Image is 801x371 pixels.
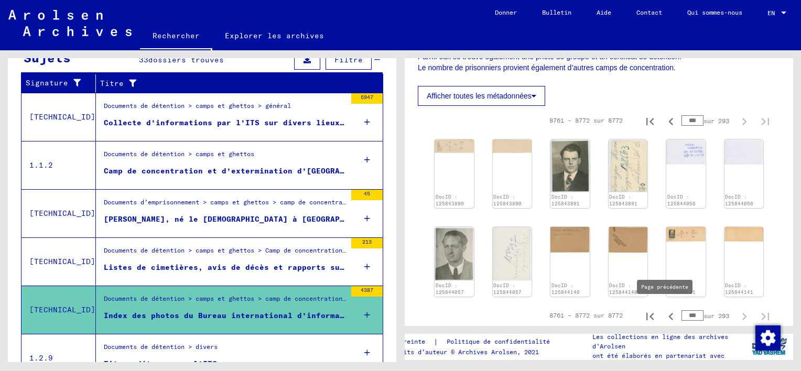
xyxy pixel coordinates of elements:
font: Titre [100,78,124,89]
img: 001.jpg [550,139,590,192]
a: DocID : 125844056 [725,194,753,207]
img: 002.jpg [724,227,764,242]
img: 001.jpg [666,227,706,242]
div: 45 [351,190,383,200]
a: Empreinte [392,336,434,347]
font: sur 293 [703,117,729,125]
button: Afficher toutes les métadonnées [418,86,545,106]
img: 002.jpg [724,139,764,165]
img: Arolsen_neg.svg [8,10,132,36]
div: 213 [351,238,383,248]
div: 5947 [351,93,383,104]
a: Politique de confidentialité [438,336,562,347]
p: Droits d’auteur © Archives Arolsen, 2021 [392,347,562,357]
a: DocID : 125843891 [609,194,637,207]
img: 001.jpg [435,227,474,281]
div: Listes de cimetières, avis de décès et rapports sur les exhumations de prisonniers décédés du cam... [104,262,346,273]
a: Explorer les archives [212,23,337,48]
p: ont été élaborés en partenariat avec [592,351,744,361]
span: EN [767,9,779,17]
a: DocID : 125844141 [667,282,696,296]
div: Documents de détention > divers [104,342,218,357]
a: DocID : 125844140 [551,282,580,296]
div: 4387 [351,286,383,297]
span: Filtre [334,55,363,64]
button: Page précédente [661,305,681,326]
a: DocID : 125843890 [493,194,522,207]
a: DocID : 125844056 [667,194,696,207]
button: Page suivante [734,305,755,326]
span: 33 [139,55,148,64]
div: Documents de détention > camps et ghettos [104,149,254,164]
img: 001.jpg [550,227,590,253]
a: DocID : 125843890 [436,194,464,207]
a: DocID : 125844057 [493,282,522,296]
font: sur 293 [703,312,729,320]
div: Documents d’emprisonnement > camps et ghettos > camp de concentration de [GEOGRAPHIC_DATA] > list... [104,198,346,212]
div: 8761 – 8772 sur 8772 [549,116,623,125]
span: dossiers trouvés [148,55,224,64]
button: Filtre [326,50,372,70]
div: Documents de détention > camps et ghettos > général [104,101,291,116]
div: Titre [100,75,373,92]
div: Documents de détention > camps et ghettos > camp de concentration de [GEOGRAPHIC_DATA] [104,294,346,309]
button: Dernière page [755,305,776,326]
div: Documents de détention > camps et ghettos > Camp de concentration de [GEOGRAPHIC_DATA] > [GEOGRAP... [104,246,346,260]
div: Collecte d’informations par l’ITS sur divers lieux de détention et camps [104,117,346,128]
div: Camp de concentration et d’extermination d’[GEOGRAPHIC_DATA] [104,166,346,177]
a: DocID : 125844140 [609,282,637,296]
p: Les collections en ligne des archives d’Arolsen [592,332,744,351]
td: [TECHNICAL_ID] [21,286,96,334]
a: DocID : 125843891 [551,194,580,207]
img: 001.jpg [435,139,474,153]
td: 1.1.2 [21,141,96,189]
td: [TECHNICAL_ID] [21,93,96,141]
td: [TECHNICAL_ID] [21,237,96,286]
font: Afficher toutes les métadonnées [427,92,532,100]
td: [TECHNICAL_ID] [21,189,96,237]
div: Titres détenus par l’ITS [104,358,217,369]
div: Index des photos du Bureau international d’information de [GEOGRAPHIC_DATA] [104,310,346,321]
img: 002.jpg [609,139,648,192]
a: DocID : 125844141 [725,282,753,296]
div: [PERSON_NAME], né le [DEMOGRAPHIC_DATA] à [GEOGRAPHIC_DATA] [104,214,346,225]
img: yv_logo.png [750,333,789,359]
font: | [434,336,438,347]
img: 002.jpg [493,227,532,281]
font: Signature [26,78,68,89]
button: Première page [640,305,661,326]
img: 002.jpg [609,227,648,253]
button: Première page [640,110,661,131]
img: Zustimmung ändern [755,325,781,351]
img: 002.jpg [493,139,532,153]
div: Modifier le consentement [755,325,780,350]
div: 8761 – 8772 sur 8772 [549,311,623,320]
div: Signature [26,75,98,92]
a: Rechercher [140,23,212,50]
button: Page suivante [734,110,755,131]
button: Dernière page [755,110,776,131]
a: DocID : 125844057 [436,282,464,296]
img: 001.jpg [666,139,706,165]
button: Page précédente [661,110,681,131]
